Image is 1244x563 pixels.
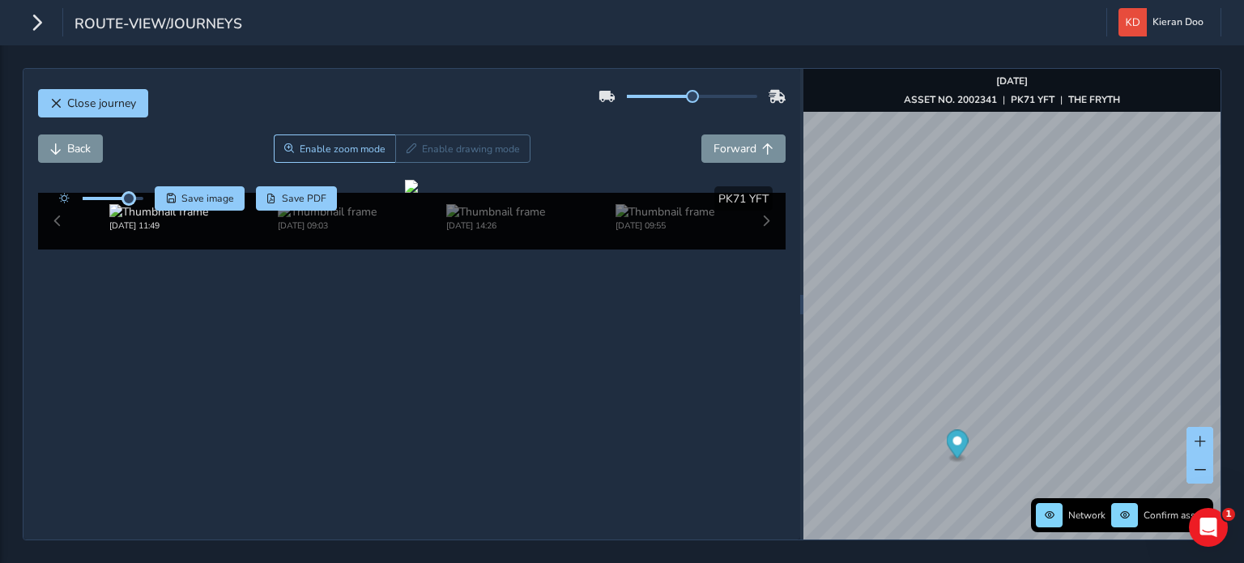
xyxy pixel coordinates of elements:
div: | | [904,93,1120,106]
strong: THE FRYTH [1068,93,1120,106]
img: Thumbnail frame [446,204,545,220]
span: Back [67,141,91,156]
span: PK71 YFT [718,191,769,207]
button: Close journey [38,89,148,117]
span: Confirm assets [1144,509,1208,522]
button: PDF [256,186,338,211]
span: Forward [714,141,756,156]
img: Thumbnail frame [278,204,377,220]
span: 1 [1222,508,1235,521]
button: Kieran Doo [1118,8,1209,36]
img: Thumbnail frame [616,204,714,220]
div: Map marker [946,430,968,463]
div: [DATE] 09:55 [616,220,714,232]
div: [DATE] 14:26 [446,220,545,232]
div: [DATE] 09:03 [278,220,377,232]
button: Forward [701,134,786,163]
strong: [DATE] [996,75,1028,87]
span: Save PDF [282,192,326,205]
span: Kieran Doo [1152,8,1204,36]
span: Save image [181,192,234,205]
span: Close journey [67,96,136,111]
button: Zoom [274,134,396,163]
iframe: Intercom live chat [1189,508,1228,547]
span: route-view/journeys [75,14,242,36]
strong: ASSET NO. 2002341 [904,93,997,106]
div: [DATE] 11:49 [109,220,208,232]
span: Network [1068,509,1106,522]
button: Back [38,134,103,163]
img: diamond-layout [1118,8,1147,36]
span: Enable zoom mode [300,143,386,156]
strong: PK71 YFT [1011,93,1054,106]
button: Save [155,186,245,211]
img: Thumbnail frame [109,204,208,220]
